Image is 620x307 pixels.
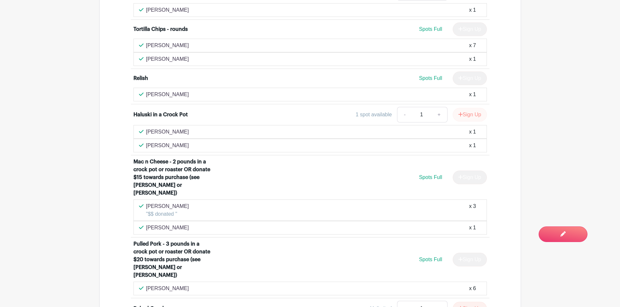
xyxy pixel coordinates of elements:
[469,224,476,232] div: x 1
[469,91,476,98] div: x 1
[146,42,189,49] p: [PERSON_NAME]
[469,142,476,149] div: x 1
[356,111,392,119] div: 1 spot available
[419,26,442,32] span: Spots Full
[133,25,188,33] div: Tortilla Chips - rounds
[469,285,476,292] div: x 6
[419,75,442,81] span: Spots Full
[453,108,487,122] button: Sign Up
[133,240,214,279] div: Pulled Pork - 3 pounds in a crock pot or roaster OR donate $20 towards purchase (see [PERSON_NAME...
[397,107,412,122] a: -
[146,6,189,14] p: [PERSON_NAME]
[133,74,148,82] div: Relish
[419,174,442,180] span: Spots Full
[469,128,476,136] div: x 1
[146,128,189,136] p: [PERSON_NAME]
[469,6,476,14] div: x 1
[469,42,476,49] div: x 7
[146,210,189,218] p: "$$ donated "
[431,107,447,122] a: +
[146,142,189,149] p: [PERSON_NAME]
[133,158,214,197] div: Mac n Cheese - 2 pounds in a crock pot or roaster OR donate $15 towards purchase (see [PERSON_NAM...
[469,202,476,218] div: x 3
[146,55,189,63] p: [PERSON_NAME]
[133,111,188,119] div: Haluski in a Crock Pot
[146,285,189,292] p: [PERSON_NAME]
[146,202,189,210] p: [PERSON_NAME]
[146,91,189,98] p: [PERSON_NAME]
[146,224,189,232] p: [PERSON_NAME]
[469,55,476,63] div: x 1
[419,257,442,262] span: Spots Full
